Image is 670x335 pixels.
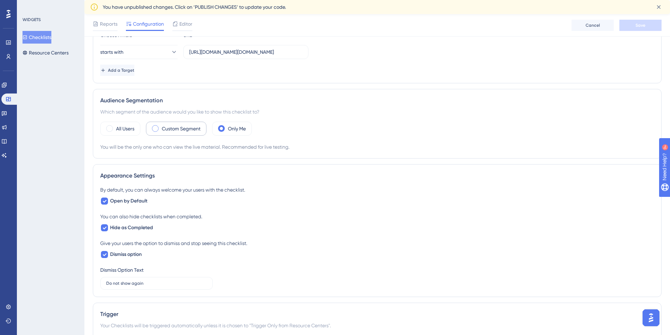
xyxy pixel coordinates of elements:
[100,172,654,180] div: Appearance Settings
[100,239,654,247] div: Give your users the option to dismiss and stop seeing this checklist.
[100,310,654,318] div: Trigger
[100,96,654,105] div: Audience Segmentation
[640,307,662,328] iframe: UserGuiding AI Assistant Launcher
[100,143,654,151] div: You will be the only one who can view the live material. Recommended for live testing.
[619,20,662,31] button: Save
[108,67,134,73] span: Add a Target
[100,321,654,330] div: Your Checklists will be triggered automatically unless it is chosen to "Trigger Only from Resourc...
[48,4,52,9] div: 9+
[23,17,41,22] div: WIDGETS
[100,45,178,59] button: starts with
[17,2,44,10] span: Need Help?
[179,20,192,28] span: Editor
[106,281,207,286] input: Type the value
[572,20,614,31] button: Cancel
[636,22,645,28] span: Save
[100,48,123,56] span: starts with
[100,266,143,274] div: Dismiss Option Text
[23,31,51,44] button: Checklists
[189,48,302,56] input: yourwebsite.com/path
[110,197,147,205] span: Open by Default
[103,3,286,11] span: You have unpublished changes. Click on ‘PUBLISH CHANGES’ to update your code.
[228,124,246,133] label: Only Me
[100,108,654,116] div: Which segment of the audience would you like to show this checklist to?
[100,186,654,194] div: By default, you can always welcome your users with the checklist.
[162,124,200,133] label: Custom Segment
[100,65,134,76] button: Add a Target
[23,46,69,59] button: Resource Centers
[133,20,164,28] span: Configuration
[110,224,153,232] span: Hide as Completed
[110,250,142,259] span: Dismiss option
[586,22,600,28] span: Cancel
[116,124,134,133] label: All Users
[100,212,654,221] div: You can also hide checklists when completed.
[100,20,117,28] span: Reports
